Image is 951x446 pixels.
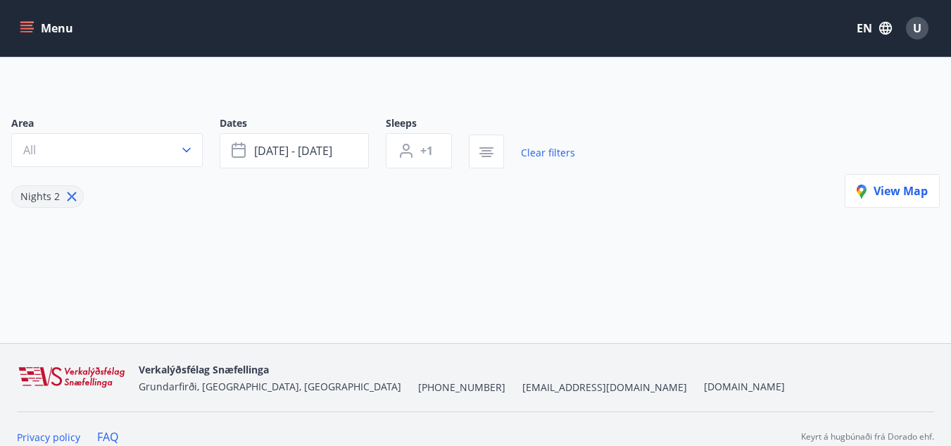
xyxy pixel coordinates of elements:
[418,380,505,395] span: [PHONE_NUMBER]
[704,380,785,393] a: [DOMAIN_NAME]
[913,20,921,36] span: U
[386,116,469,133] span: Sleeps
[801,430,934,443] p: Keyrt á hugbúnaði frá Dorado ehf.
[17,366,127,390] img: WvRpJk2u6KDFA1HvFrCJUzbr97ECa5dHUCvez65j.png
[851,16,898,41] button: EN
[254,143,332,159] span: [DATE] - [DATE]
[17,430,80,444] a: Privacy policy
[857,183,928,199] span: View map
[11,133,203,167] button: All
[17,16,79,41] button: menu
[845,174,940,208] button: View map
[386,133,452,168] button: +1
[20,190,60,203] span: Nights 2
[220,116,386,133] span: Dates
[23,142,36,158] span: All
[97,429,118,445] a: FAQ
[11,185,84,208] div: Nights 2
[900,11,934,45] button: U
[139,363,269,376] span: Verkalýðsfélag Snæfellinga
[420,143,433,159] span: +1
[11,116,220,133] span: Area
[220,133,369,168] button: [DATE] - [DATE]
[139,380,401,393] span: Grundarfirði, [GEOGRAPHIC_DATA], [GEOGRAPHIC_DATA]
[522,380,687,395] span: [EMAIL_ADDRESS][DOMAIN_NAME]
[521,137,575,168] a: Clear filters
